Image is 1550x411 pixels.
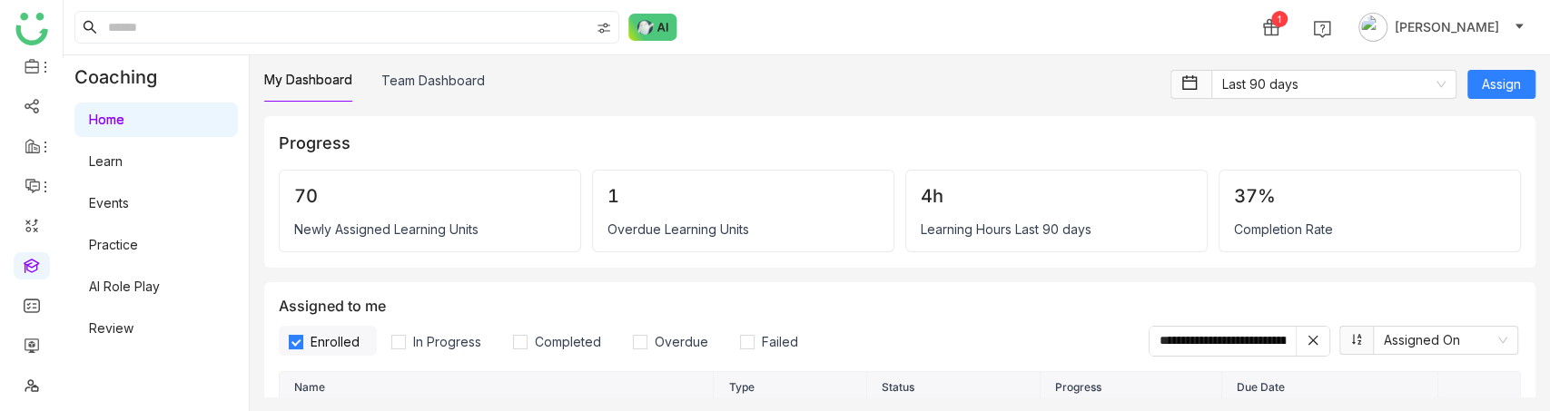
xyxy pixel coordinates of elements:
[867,372,1041,405] th: Status
[294,221,566,237] div: Newly Assigned Learning Units
[294,185,566,207] div: 70
[1467,70,1535,99] button: Assign
[1395,17,1499,37] span: [PERSON_NAME]
[597,21,611,35] img: search-type.svg
[303,334,367,349] span: Enrolled
[1222,372,1438,405] th: Due Date
[64,55,184,99] div: Coaching
[1355,13,1528,42] button: [PERSON_NAME]
[921,185,1192,207] div: 4h
[89,279,160,294] a: AI Role Play
[406,334,489,349] span: In Progress
[1271,11,1288,27] div: 1
[279,297,1521,357] div: Assigned to me
[381,73,485,88] a: Team Dashboard
[89,153,123,169] a: Learn
[714,372,867,405] th: Type
[1234,185,1506,207] div: 37%
[607,221,879,237] div: Overdue Learning Units
[628,14,677,41] img: ask-buddy-normal.svg
[921,221,1192,237] div: Learning Hours Last 90 days
[1358,13,1387,42] img: avatar
[89,320,133,336] a: Review
[1313,20,1331,38] img: help.svg
[755,334,805,349] span: Failed
[1234,221,1506,237] div: Completion Rate
[607,185,879,207] div: 1
[1384,327,1507,354] nz-select-item: Assigned On
[1041,372,1222,405] th: Progress
[1222,71,1446,98] nz-select-item: Last 90 days
[89,195,129,210] a: Events
[280,372,714,405] th: Name
[15,13,48,45] img: logo
[279,131,1521,155] div: Progress
[89,237,138,252] a: Practice
[1482,74,1521,94] span: Assign
[89,112,124,127] a: Home
[264,72,352,87] a: My Dashboard
[647,334,716,349] span: Overdue
[528,334,608,349] span: Completed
